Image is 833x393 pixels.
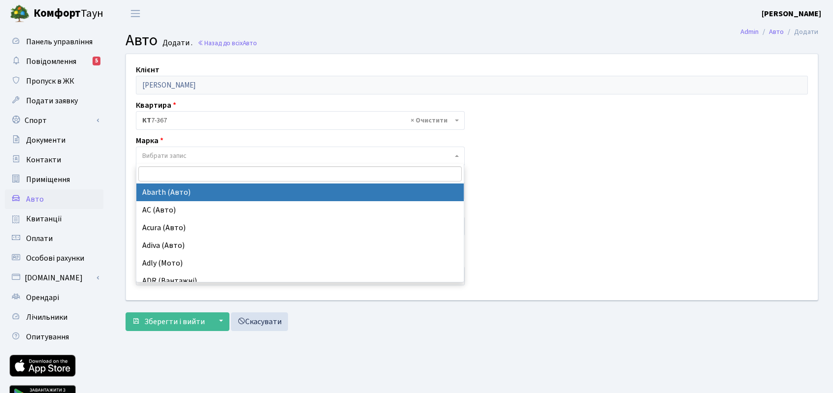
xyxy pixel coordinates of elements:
[5,71,103,91] a: Пропуск в ЖК
[231,312,288,331] a: Скасувати
[26,76,74,87] span: Пропуск в ЖК
[5,150,103,170] a: Контакти
[5,170,103,189] a: Приміщення
[762,8,821,20] a: [PERSON_NAME]
[5,189,103,209] a: Авто
[5,111,103,130] a: Спорт
[5,288,103,307] a: Орендарі
[26,253,84,264] span: Особові рахунки
[93,57,100,65] div: 5
[197,38,257,48] a: Назад до всіхАвто
[136,135,163,147] label: Марка
[243,38,257,48] span: Авто
[33,5,103,22] span: Таун
[26,233,53,244] span: Оплати
[26,36,93,47] span: Панель управління
[5,209,103,229] a: Квитанції
[5,52,103,71] a: Повідомлення5
[5,91,103,111] a: Подати заявку
[740,27,759,37] a: Admin
[136,272,464,290] li: ADR (Вантажні)
[33,5,81,21] b: Комфорт
[5,130,103,150] a: Документи
[26,194,44,205] span: Авто
[5,32,103,52] a: Панель управління
[26,95,78,106] span: Подати заявку
[5,248,103,268] a: Особові рахунки
[5,268,103,288] a: [DOMAIN_NAME]
[411,116,448,125] span: Видалити всі елементи
[5,229,103,248] a: Оплати
[726,22,833,42] nav: breadcrumb
[126,29,158,52] span: Авто
[142,116,151,125] b: КТ
[26,154,61,165] span: Контакти
[160,38,192,48] small: Додати .
[136,111,465,130] span: <b>КТ</b>&nbsp;&nbsp;&nbsp;&nbsp;7-367
[762,8,821,19] b: [PERSON_NAME]
[142,116,452,125] span: <b>КТ</b>&nbsp;&nbsp;&nbsp;&nbsp;7-367
[26,174,70,185] span: Приміщення
[26,56,76,67] span: Повідомлення
[26,213,62,224] span: Квитанції
[5,307,103,327] a: Лічильники
[136,64,160,76] label: Клієнт
[126,312,211,331] button: Зберегти і вийти
[136,99,176,111] label: Квартира
[123,5,148,22] button: Переключити навігацію
[136,183,464,201] li: Abarth (Авто)
[26,135,65,146] span: Документи
[144,316,205,327] span: Зберегти і вийти
[26,292,59,303] span: Орендарі
[26,332,69,342] span: Опитування
[5,327,103,347] a: Опитування
[136,219,464,237] li: Acura (Авто)
[136,201,464,219] li: AC (Авто)
[769,27,784,37] a: Авто
[136,254,464,272] li: Adly (Мото)
[784,27,818,37] li: Додати
[10,4,30,24] img: logo.png
[142,151,187,161] span: Вибрати запис
[26,312,67,323] span: Лічильники
[136,237,464,254] li: Adiva (Авто)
